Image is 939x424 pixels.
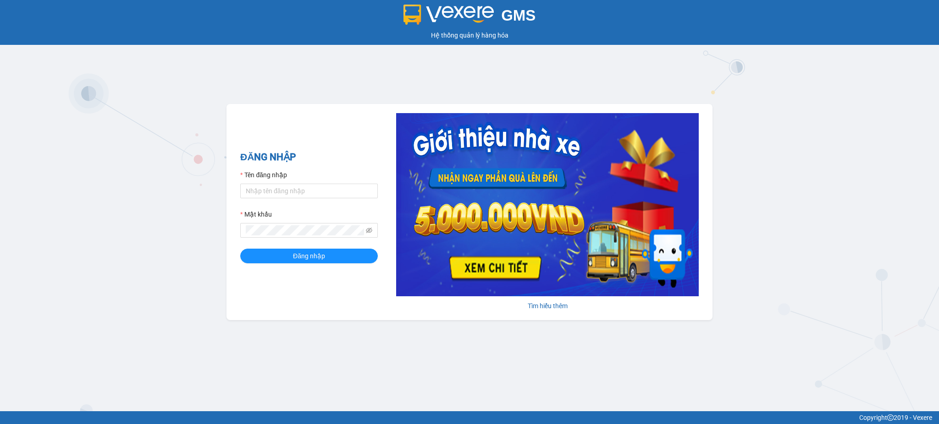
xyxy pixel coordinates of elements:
span: Đăng nhập [293,251,325,261]
img: banner-0 [396,113,699,296]
label: Tên đăng nhập [240,170,287,180]
input: Mật khẩu [246,225,364,235]
a: GMS [403,14,536,21]
span: eye-invisible [366,227,372,234]
input: Tên đăng nhập [240,184,378,198]
label: Mật khẩu [240,209,272,219]
div: Copyright 2019 - Vexere [7,413,932,423]
img: logo 2 [403,5,494,25]
div: Hệ thống quản lý hàng hóa [2,30,937,40]
h2: ĐĂNG NHẬP [240,150,378,165]
button: Đăng nhập [240,249,378,263]
div: Tìm hiểu thêm [396,301,699,311]
span: copyright [887,414,894,421]
span: GMS [501,7,536,24]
